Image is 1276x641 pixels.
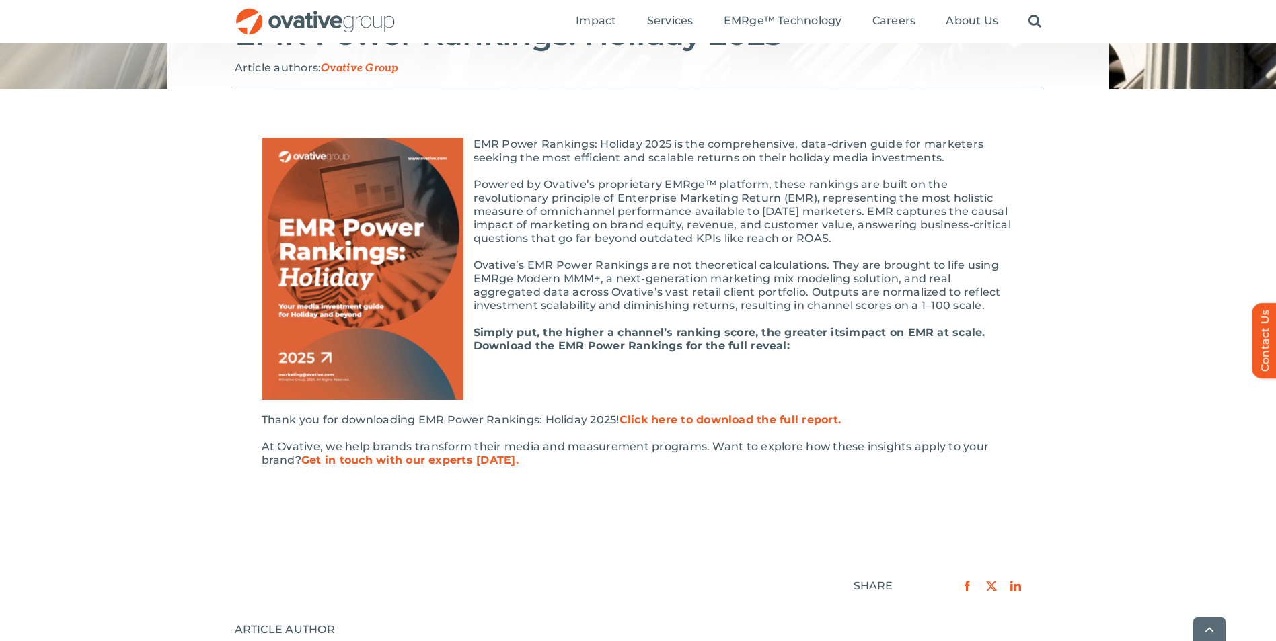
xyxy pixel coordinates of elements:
a: Search [1028,14,1041,29]
a: OG_Full_horizontal_RGB [235,7,396,19]
span: Ovative Group [321,62,398,75]
a: Click here to download the full report. [620,413,841,426]
b: impact on EMR at scale. Download the EMR Power Rankings for the full reveal: [474,326,985,352]
h2: EMR Power Rankings: Holiday 2025 [235,17,1042,51]
a: Facebook [955,577,979,595]
a: Careers [872,14,916,29]
p: Article authors: [235,61,1042,75]
p: Powered by Ovative’s proprietary EMRge™ platform, these rankings are built on the revolutionary p... [262,178,1015,245]
b: Simply put, the higher a channel’s ranking score, the greater its [474,326,846,339]
p: EMR Power Rankings: Holiday 2025 is the comprehensive, data-driven guide for marketers seeking th... [262,138,1015,165]
span: Impact [576,14,616,28]
a: About Us [946,14,998,29]
div: ARTICLE AUTHOR [235,623,1042,636]
div: Thank you for downloading EMR Power Rankings: Holiday 2025! At Ovative, we help brands transform ... [262,413,1015,467]
a: X [979,577,1004,595]
a: Impact [576,14,616,29]
div: SHARE [854,579,893,593]
span: EMRge™ Technology [724,14,842,28]
a: Services [647,14,693,29]
a: LinkedIn [1004,577,1028,595]
span: About Us [946,14,998,28]
span: Services [647,14,693,28]
p: Ovative’s EMR Power Rankings are not theoretical calculations. They are brought to life using EMR... [262,259,1015,312]
a: EMRge™ Technology [724,14,842,29]
a: Get in touch with our experts [DATE]. [301,454,519,466]
span: Careers [872,14,916,28]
